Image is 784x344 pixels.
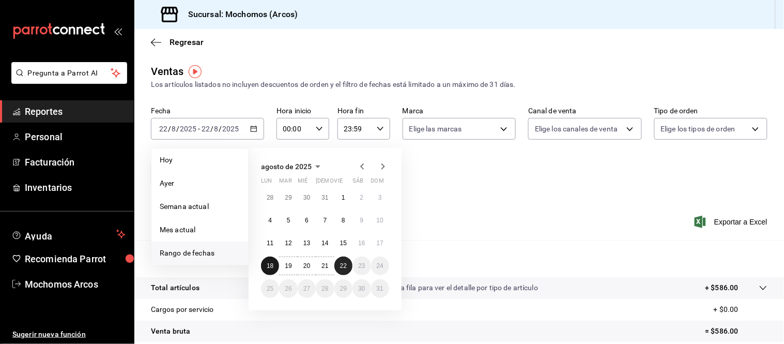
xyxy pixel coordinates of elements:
[151,79,767,90] div: Los artículos listados no incluyen descuentos de orden y el filtro de fechas está limitado a un m...
[267,240,273,247] abbr: 11 de agosto de 2025
[214,125,219,133] input: --
[334,257,352,275] button: 22 de agosto de 2025
[261,160,324,173] button: agosto de 2025
[705,282,739,293] p: + $586.00
[316,234,334,252] button: 14 de agosto de 2025
[160,155,240,166] span: Hoy
[371,234,389,252] button: 17 de agosto de 2025
[358,240,365,247] abbr: 16 de agosto de 2025
[285,194,291,201] abbr: 29 de julio de 2025
[661,124,735,134] span: Elige los tipos de orden
[303,194,310,201] abbr: 30 de julio de 2025
[160,248,240,259] span: Rango de fechas
[160,225,240,235] span: Mes actual
[324,217,327,224] abbr: 7 de agosto de 2025
[334,279,352,298] button: 29 de agosto de 2025
[189,65,202,78] img: Tooltip marker
[403,108,516,115] label: Marca
[352,234,371,252] button: 16 de agosto de 2025
[340,285,347,292] abbr: 29 de agosto de 2025
[321,285,328,292] abbr: 28 de agosto de 2025
[371,279,389,298] button: 31 de agosto de 2025
[377,262,383,270] abbr: 24 de agosto de 2025
[334,177,343,188] abbr: viernes
[342,194,345,201] abbr: 1 de agosto de 2025
[360,194,363,201] abbr: 2 de agosto de 2025
[7,75,127,86] a: Pregunta a Parrot AI
[285,285,291,292] abbr: 26 de agosto de 2025
[352,211,371,230] button: 9 de agosto de 2025
[305,217,309,224] abbr: 6 de agosto de 2025
[12,329,126,340] span: Sugerir nueva función
[298,257,316,275] button: 20 de agosto de 2025
[654,108,767,115] label: Tipo de orden
[377,285,383,292] abbr: 31 de agosto de 2025
[340,240,347,247] abbr: 15 de agosto de 2025
[316,279,334,298] button: 28 de agosto de 2025
[285,262,291,270] abbr: 19 de agosto de 2025
[358,262,365,270] abbr: 23 de agosto de 2025
[371,188,389,207] button: 3 de agosto de 2025
[287,217,290,224] abbr: 5 de agosto de 2025
[279,234,297,252] button: 12 de agosto de 2025
[151,64,184,79] div: Ventas
[285,240,291,247] abbr: 12 de agosto de 2025
[261,234,279,252] button: 11 de agosto de 2025
[25,104,126,118] span: Reportes
[528,108,641,115] label: Canal de venta
[176,125,179,133] span: /
[409,124,462,134] span: Elige las marcas
[334,234,352,252] button: 15 de agosto de 2025
[337,108,390,115] label: Hora fin
[358,285,365,292] abbr: 30 de agosto de 2025
[261,257,279,275] button: 18 de agosto de 2025
[25,181,126,195] span: Inventarios
[279,211,297,230] button: 5 de agosto de 2025
[267,262,273,270] abbr: 18 de agosto de 2025
[179,125,197,133] input: ----
[316,188,334,207] button: 31 de julio de 2025
[276,108,329,115] label: Hora inicio
[151,108,264,115] label: Fecha
[180,8,298,21] h3: Sucursal: Mochomos (Arcos)
[171,125,176,133] input: --
[697,216,767,228] button: Exportar a Excel
[367,282,539,293] p: Da clic en la fila para ver el detalle por tipo de artículo
[316,257,334,275] button: 21 de agosto de 2025
[151,282,199,293] p: Total artículos
[535,124,618,134] span: Elige los canales de venta
[168,125,171,133] span: /
[151,304,214,315] p: Cargos por servicio
[377,240,383,247] abbr: 17 de agosto de 2025
[114,27,122,35] button: open_drawer_menu
[352,188,371,207] button: 2 de agosto de 2025
[25,130,126,144] span: Personal
[25,277,126,291] span: Mochomos Arcos
[298,188,316,207] button: 30 de julio de 2025
[298,177,308,188] abbr: miércoles
[303,240,310,247] abbr: 13 de agosto de 2025
[371,257,389,275] button: 24 de agosto de 2025
[298,234,316,252] button: 13 de agosto de 2025
[303,285,310,292] abbr: 27 de agosto de 2025
[279,279,297,298] button: 26 de agosto de 2025
[261,211,279,230] button: 4 de agosto de 2025
[298,211,316,230] button: 6 de agosto de 2025
[303,262,310,270] abbr: 20 de agosto de 2025
[267,194,273,201] abbr: 28 de julio de 2025
[201,125,210,133] input: --
[219,125,222,133] span: /
[377,217,383,224] abbr: 10 de agosto de 2025
[705,326,767,337] p: = $586.00
[279,188,297,207] button: 29 de julio de 2025
[198,125,200,133] span: -
[340,262,347,270] abbr: 22 de agosto de 2025
[334,188,352,207] button: 1 de agosto de 2025
[279,177,291,188] abbr: martes
[321,240,328,247] abbr: 14 de agosto de 2025
[371,177,384,188] abbr: domingo
[268,217,272,224] abbr: 4 de agosto de 2025
[342,217,345,224] abbr: 8 de agosto de 2025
